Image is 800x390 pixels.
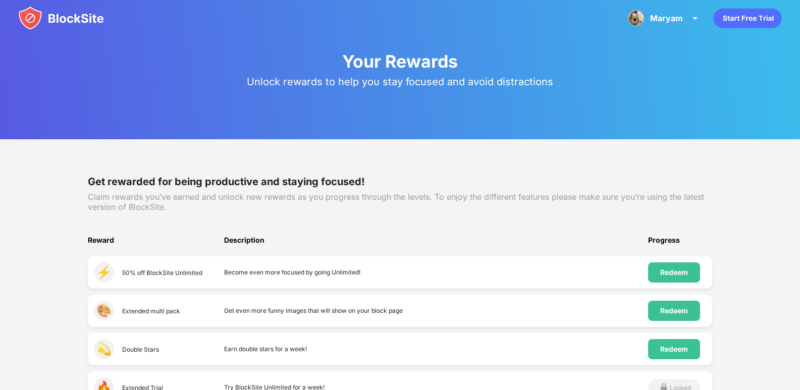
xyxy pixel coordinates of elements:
div: Claim rewards you’ve earned and unlock new rewards as you progress through the levels. To enjoy t... [88,192,712,212]
div: Redeem [660,268,688,276]
div: Redeem [660,345,688,353]
div: 50% off BlockSite Unlimited [122,269,202,276]
div: Earn double stars for a week! [224,339,648,359]
div: Progress [648,236,712,256]
div: ⚡️ [94,262,114,283]
div: Description [224,236,648,256]
div: Maryam [650,13,683,23]
div: Become even more focused by going Unlimited! [224,262,648,283]
div: animation [713,8,782,28]
div: 🎨 [94,301,114,321]
div: Get rewarded for being productive and staying focused! [88,176,712,188]
div: Extended multi pack [122,307,180,315]
div: Redeem [660,307,688,315]
div: Reward [88,236,224,256]
div: 💫 [94,339,114,359]
img: ACg8ocI4-HchhugCeJWXin58Ug59LLVNv0dqD0fJRO2ECSKFh2hRVGN3=s96-c [628,10,644,26]
div: Get even more funny images that will show on your block page [224,301,648,321]
div: Double Stars [122,346,159,353]
img: blocksite-icon.svg [18,6,104,30]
